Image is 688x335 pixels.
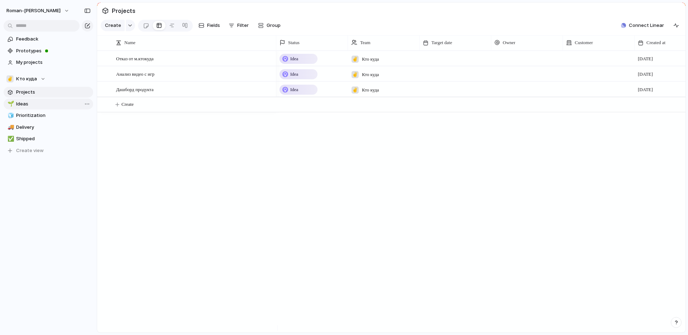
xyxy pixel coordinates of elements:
[4,74,93,84] button: ✌️Кто куда
[360,39,371,46] span: Team
[16,75,37,82] span: Кто куда
[4,87,93,98] a: Projects
[290,55,298,62] span: Idea
[6,112,14,119] button: 🧊
[121,101,134,108] span: Create
[575,39,593,46] span: Customer
[8,112,13,120] div: 🧊
[116,54,153,62] span: Отказ от м.ктокуда
[352,56,359,63] div: ✌️
[196,20,223,31] button: Fields
[288,39,300,46] span: Status
[267,22,281,29] span: Group
[6,7,61,14] span: roman-[PERSON_NAME]
[6,75,14,82] div: ✌️
[4,46,93,56] a: Prototypes
[207,22,220,29] span: Fields
[16,112,91,119] span: Prioritization
[503,39,515,46] span: Owner
[4,122,93,133] a: 🚚Delivery
[116,70,154,78] span: Анализ видео с игр
[105,22,121,29] span: Create
[638,71,653,78] span: [DATE]
[6,124,14,131] button: 🚚
[124,39,135,46] span: Name
[4,133,93,144] a: ✅Shipped
[352,86,359,94] div: ✌️
[431,39,452,46] span: Target date
[4,99,93,109] a: 🌱Ideas
[226,20,252,31] button: Filter
[110,4,137,17] span: Projects
[3,5,73,16] button: roman-[PERSON_NAME]
[8,135,13,143] div: ✅
[101,20,125,31] button: Create
[16,100,91,108] span: Ideas
[4,145,93,156] button: Create view
[362,56,379,63] span: Кто куда
[254,20,284,31] button: Group
[290,71,298,78] span: Idea
[16,59,91,66] span: My projects
[16,47,91,55] span: Prototypes
[362,86,379,94] span: Кто куда
[16,147,44,154] span: Create view
[362,71,379,78] span: Кто куда
[16,89,91,96] span: Projects
[16,135,91,142] span: Shipped
[290,86,298,93] span: Idea
[8,100,13,108] div: 🌱
[237,22,249,29] span: Filter
[638,55,653,62] span: [DATE]
[8,123,13,131] div: 🚚
[352,71,359,78] div: ✌️
[4,110,93,121] a: 🧊Prioritization
[116,85,153,93] span: Дашборд продукта
[629,22,664,29] span: Connect Linear
[4,34,93,44] a: Feedback
[4,57,93,68] a: My projects
[16,124,91,131] span: Delivery
[638,86,653,93] span: [DATE]
[6,100,14,108] button: 🌱
[6,135,14,142] button: ✅
[16,36,91,43] span: Feedback
[646,39,665,46] span: Created at
[618,20,667,31] button: Connect Linear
